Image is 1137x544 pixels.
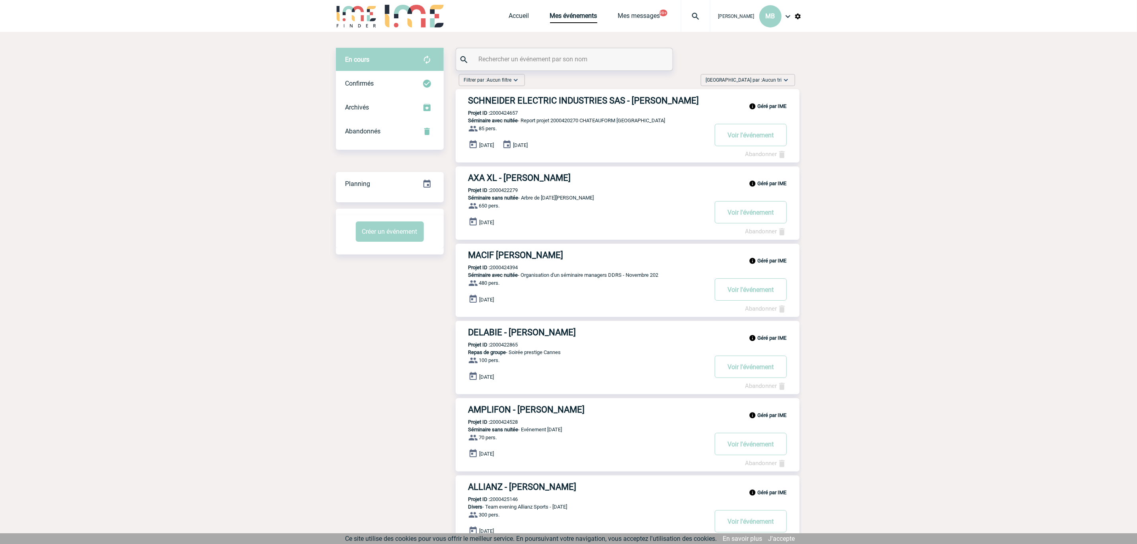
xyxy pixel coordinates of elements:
a: DELABIE - [PERSON_NAME] [456,327,800,337]
b: Géré par IME [758,258,787,264]
b: Projet ID : [468,419,490,425]
span: [DATE] [480,142,494,148]
a: Planning [336,172,444,195]
span: Séminaire avec nuitée [468,272,518,278]
h3: AMPLIFON - [PERSON_NAME] [468,405,707,415]
span: Séminaire avec nuitée [468,117,518,123]
img: info_black_24dp.svg [749,489,756,496]
img: IME-Finder [336,5,377,27]
h3: ALLIANZ - [PERSON_NAME] [468,482,707,492]
div: Retrouvez ici tous vos événements annulés [336,119,444,143]
p: - Team evening Allianz Sports - [DATE] [456,504,707,510]
p: 2000422865 [456,342,518,348]
button: Voir l'événement [715,201,787,223]
span: [DATE] [480,528,494,534]
p: - Organisation d'un séminaire managers DDRS - Novembre 202 [456,272,707,278]
span: [GEOGRAPHIC_DATA] par : [706,76,782,84]
p: 2000425146 [456,496,518,502]
span: En cours [345,56,370,63]
b: Géré par IME [758,489,787,495]
div: Retrouvez ici tous vos événements organisés par date et état d'avancement [336,172,444,196]
button: 99+ [659,10,667,16]
span: 70 pers. [479,435,497,441]
span: [DATE] [513,142,528,148]
span: Abandonnés [345,127,381,135]
a: MACIF [PERSON_NAME] [456,250,800,260]
p: 2000424528 [456,419,518,425]
a: ALLIANZ - [PERSON_NAME] [456,482,800,492]
p: - Arbre de [DATE][PERSON_NAME] [456,195,707,201]
p: - Evénement [DATE] [456,427,707,432]
span: Repas de groupe [468,349,506,355]
img: info_black_24dp.svg [749,103,756,110]
a: Mes événements [550,12,597,23]
span: Séminaire sans nuitée [468,427,519,432]
a: Abandonner [745,305,787,312]
a: AXA XL - [PERSON_NAME] [456,173,800,183]
span: Planning [345,180,371,188]
button: Voir l'événement [715,278,787,301]
span: Filtrer par : [464,76,512,84]
a: Abandonner [745,151,787,158]
p: 2000422279 [456,187,518,193]
input: Rechercher un événement par son nom [477,53,654,65]
span: 650 pers. [479,203,500,209]
b: Projet ID : [468,264,490,270]
b: Géré par IME [758,180,787,186]
a: Abandonner [745,382,787,389]
p: - Report projet 2000420270 CHATEAUFORM [GEOGRAPHIC_DATA] [456,117,707,123]
span: Divers [468,504,483,510]
span: [PERSON_NAME] [718,14,755,19]
h3: MACIF [PERSON_NAME] [468,250,707,260]
b: Géré par IME [758,412,787,418]
button: Voir l'événement [715,356,787,378]
a: Mes messages [618,12,660,23]
p: 2000424394 [456,264,518,270]
span: Confirmés [345,80,374,87]
button: Voir l'événement [715,124,787,146]
b: Projet ID : [468,110,490,116]
a: SCHNEIDER ELECTRIC INDUSTRIES SAS - [PERSON_NAME] [456,96,800,106]
a: Abandonner [745,228,787,235]
span: MB [766,12,775,20]
a: En savoir plus [723,535,763,542]
img: baseline_expand_more_white_24dp-b.png [782,76,790,84]
span: Archivés [345,104,369,111]
a: Accueil [509,12,529,23]
a: J'accepte [768,535,795,542]
h3: DELABIE - [PERSON_NAME] [468,327,707,337]
b: Géré par IME [758,103,787,109]
span: [DATE] [480,219,494,225]
span: Aucun tri [763,77,782,83]
span: Ce site utilise des cookies pour vous offrir le meilleur service. En poursuivant votre navigation... [345,535,717,542]
p: 2000424657 [456,110,518,116]
div: Retrouvez ici tous vos évènements avant confirmation [336,48,444,72]
b: Géré par IME [758,335,787,341]
button: Voir l'événement [715,510,787,532]
img: baseline_expand_more_white_24dp-b.png [512,76,520,84]
button: Voir l'événement [715,433,787,455]
b: Projet ID : [468,342,490,348]
p: - Soirée prestige Cannes [456,349,707,355]
img: info_black_24dp.svg [749,412,756,419]
b: Projet ID : [468,496,490,502]
span: [DATE] [480,297,494,303]
a: AMPLIFON - [PERSON_NAME] [456,405,800,415]
h3: SCHNEIDER ELECTRIC INDUSTRIES SAS - [PERSON_NAME] [468,96,707,106]
img: info_black_24dp.svg [749,257,756,264]
span: [DATE] [480,451,494,457]
a: Abandonner [745,460,787,467]
span: Aucun filtre [487,77,512,83]
div: Retrouvez ici tous les événements que vous avez décidé d'archiver [336,96,444,119]
span: Séminaire sans nuitée [468,195,519,201]
span: 100 pers. [479,358,500,364]
img: info_black_24dp.svg [749,180,756,187]
span: 480 pers. [479,280,500,286]
button: Créer un événement [356,221,424,242]
h3: AXA XL - [PERSON_NAME] [468,173,707,183]
span: 300 pers. [479,512,500,518]
img: info_black_24dp.svg [749,335,756,342]
span: 85 pers. [479,126,497,132]
span: [DATE] [480,374,494,380]
b: Projet ID : [468,187,490,193]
